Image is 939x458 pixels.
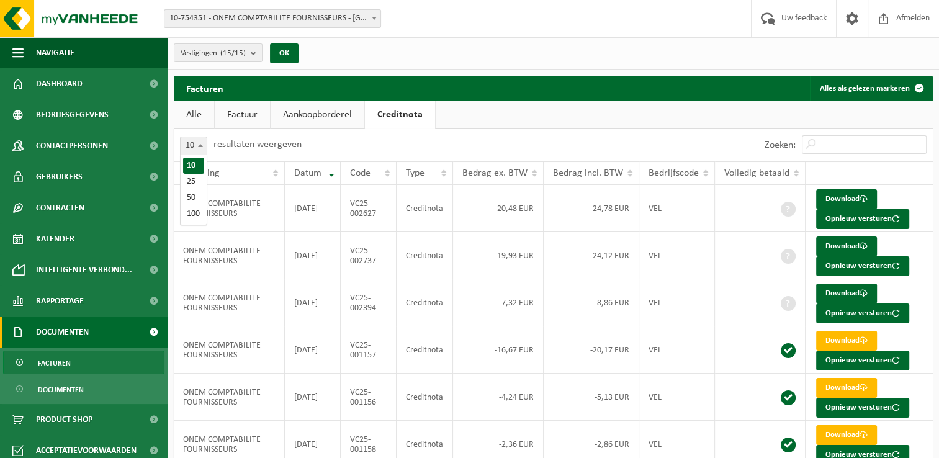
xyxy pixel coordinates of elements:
li: 25 [183,174,204,190]
span: Documenten [38,378,84,402]
td: [DATE] [285,326,341,374]
td: -16,67 EUR [453,326,544,374]
td: VEL [639,279,715,326]
a: Alle [174,101,214,129]
td: ONEM COMPTABILITE FOURNISSEURS [174,185,285,232]
td: VC25-002737 [341,232,397,279]
td: VC25-002394 [341,279,397,326]
span: Dashboard [36,68,83,99]
td: VEL [639,232,715,279]
td: Creditnota [397,326,453,374]
td: [DATE] [285,185,341,232]
span: Facturen [38,351,71,375]
span: Bedrag ex. BTW [462,168,528,178]
span: Rapportage [36,285,84,317]
td: ONEM COMPTABILITE FOURNISSEURS [174,279,285,326]
td: -8,86 EUR [544,279,639,326]
span: Product Shop [36,404,92,435]
span: Vestigingen [181,44,246,63]
li: 10 [183,158,204,174]
button: Vestigingen(15/15) [174,43,263,62]
td: ONEM COMPTABILITE FOURNISSEURS [174,326,285,374]
span: Bedrijfsgegevens [36,99,109,130]
span: Intelligente verbond... [36,254,132,285]
td: -20,48 EUR [453,185,544,232]
td: -7,32 EUR [453,279,544,326]
span: Kalender [36,223,74,254]
a: Download [816,284,877,303]
li: 100 [183,206,204,222]
td: -20,17 EUR [544,326,639,374]
td: -4,24 EUR [453,374,544,421]
span: Type [406,168,425,178]
a: Download [816,378,877,398]
td: -24,78 EUR [544,185,639,232]
td: VC25-002627 [341,185,397,232]
td: VEL [639,374,715,421]
h2: Facturen [174,76,236,100]
button: Opnieuw versturen [816,398,909,418]
span: 10-754351 - ONEM COMPTABILITE FOURNISSEURS - BRUXELLES [164,9,381,28]
td: ONEM COMPTABILITE FOURNISSEURS [174,374,285,421]
a: Factuur [215,101,270,129]
td: [DATE] [285,279,341,326]
td: Creditnota [397,374,453,421]
td: -24,12 EUR [544,232,639,279]
a: Download [816,331,877,351]
button: Opnieuw versturen [816,351,909,370]
td: VC25-001156 [341,374,397,421]
span: Gebruikers [36,161,83,192]
span: Volledig betaald [724,168,789,178]
span: Bedrijfscode [649,168,699,178]
a: Download [816,189,877,209]
button: OK [270,43,299,63]
label: resultaten weergeven [213,140,302,150]
td: ONEM COMPTABILITE FOURNISSEURS [174,232,285,279]
td: VC25-001157 [341,326,397,374]
a: Facturen [3,351,164,374]
span: 10 [180,137,207,155]
span: Contracten [36,192,84,223]
a: Aankoopborderel [271,101,364,129]
span: Documenten [36,317,89,348]
td: Creditnota [397,232,453,279]
span: Bedrag incl. BTW [553,168,623,178]
td: VEL [639,185,715,232]
td: Creditnota [397,185,453,232]
span: 10-754351 - ONEM COMPTABILITE FOURNISSEURS - BRUXELLES [164,10,380,27]
span: 10 [181,137,207,155]
span: Datum [294,168,321,178]
count: (15/15) [220,49,246,57]
a: Creditnota [365,101,435,129]
td: [DATE] [285,232,341,279]
label: Zoeken: [765,140,796,150]
button: Opnieuw versturen [816,256,909,276]
td: -19,93 EUR [453,232,544,279]
a: Download [816,236,877,256]
a: Documenten [3,377,164,401]
button: Opnieuw versturen [816,303,909,323]
span: Contactpersonen [36,130,108,161]
td: Creditnota [397,279,453,326]
td: -5,13 EUR [544,374,639,421]
li: 50 [183,190,204,206]
a: Download [816,425,877,445]
span: Navigatie [36,37,74,68]
td: [DATE] [285,374,341,421]
button: Alles als gelezen markeren [810,76,932,101]
button: Opnieuw versturen [816,209,909,229]
span: Code [350,168,371,178]
td: VEL [639,326,715,374]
